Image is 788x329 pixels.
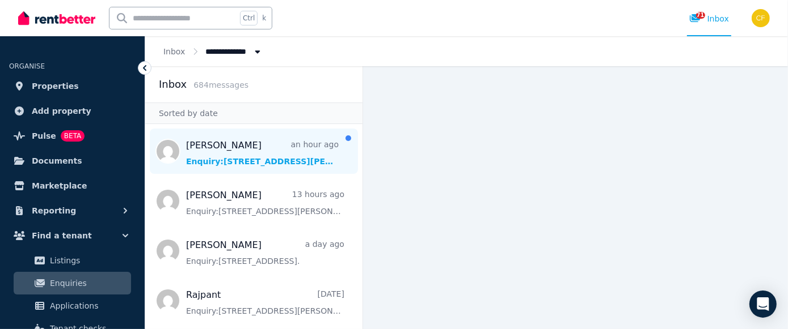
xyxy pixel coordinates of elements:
[193,80,248,89] span: 684 message s
[61,130,85,142] span: BETA
[9,149,136,172] a: Documents
[32,229,92,242] span: Find a tenant
[9,224,136,247] button: Find a tenant
[50,254,127,267] span: Listings
[50,299,127,313] span: Applications
[14,294,131,317] a: Applications
[32,79,79,93] span: Properties
[32,204,76,217] span: Reporting
[9,75,136,97] a: Properties
[9,199,136,222] button: Reporting
[749,290,777,318] div: Open Intercom Messenger
[32,179,87,193] span: Marketplace
[752,9,770,27] img: Christos Fassoulidis
[32,104,91,118] span: Add property
[50,276,127,290] span: Enquiries
[186,139,339,167] a: [PERSON_NAME]an hour agoEnquiry:[STREET_ADDRESS][PERSON_NAME].
[186,288,344,317] a: Rajpant[DATE]Enquiry:[STREET_ADDRESS][PERSON_NAME].
[159,76,187,92] h2: Inbox
[9,100,136,122] a: Add property
[9,125,136,147] a: PulseBETA
[696,12,705,19] span: 71
[32,129,56,143] span: Pulse
[145,102,363,124] div: Sorted by date
[163,47,185,56] a: Inbox
[14,272,131,294] a: Enquiries
[186,189,344,217] a: [PERSON_NAME]13 hours agoEnquiry:[STREET_ADDRESS][PERSON_NAME].
[9,62,45,70] span: ORGANISE
[145,124,363,329] nav: Message list
[240,11,258,25] span: Ctrl
[689,13,729,24] div: Inbox
[18,10,95,27] img: RentBetter
[262,14,266,23] span: k
[186,238,344,267] a: [PERSON_NAME]a day agoEnquiry:[STREET_ADDRESS].
[32,154,82,168] span: Documents
[9,174,136,197] a: Marketplace
[14,249,131,272] a: Listings
[145,36,281,66] nav: Breadcrumb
